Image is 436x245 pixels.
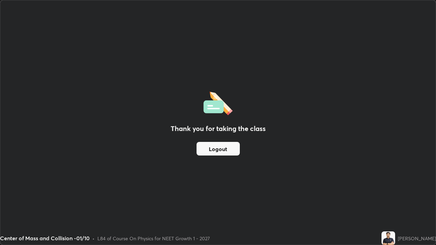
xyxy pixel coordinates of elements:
div: [PERSON_NAME] [398,235,436,242]
div: L84 of Course On Physics for NEET Growth 1 - 2027 [97,235,210,242]
img: offlineFeedback.1438e8b3.svg [203,89,233,115]
button: Logout [197,142,240,156]
div: • [92,235,95,242]
img: 98d66aa6592e4b0fb7560eafe1db0121.jpg [381,231,395,245]
h2: Thank you for taking the class [171,124,266,134]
